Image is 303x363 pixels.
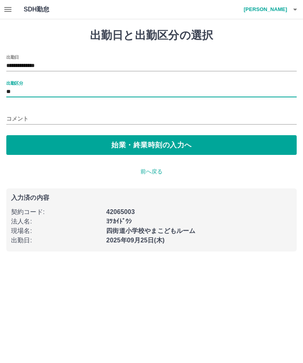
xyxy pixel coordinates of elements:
[11,207,101,217] p: 契約コード :
[6,135,297,155] button: 始業・終業時刻の入力へ
[106,218,132,225] b: ﾖﾂｶｲﾄﾞｳｼ
[106,208,135,215] b: 42065003
[11,226,101,236] p: 現場名 :
[106,227,195,234] b: 四街道小学校やまこどもルーム
[6,168,297,176] p: 前へ戻る
[6,80,23,86] label: 出勤区分
[106,237,165,244] b: 2025年09月25日(木)
[11,236,101,245] p: 出勤日 :
[11,195,292,201] p: 入力済の内容
[6,29,297,42] h1: 出勤日と出勤区分の選択
[6,54,19,60] label: 出勤日
[11,217,101,226] p: 法人名 :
